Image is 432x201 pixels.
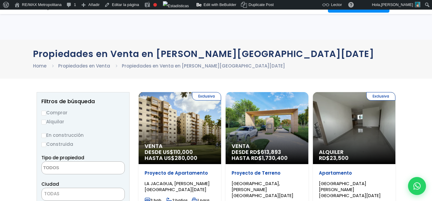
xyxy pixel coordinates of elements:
input: Comprar [41,111,46,115]
label: En construcción [41,131,125,139]
p: Proyecto de Apartamento [145,170,215,176]
span: Exclusiva [366,92,395,100]
span: DESDE US$ [145,149,215,161]
input: Alquilar [41,120,46,124]
span: 280,000 [175,154,197,162]
label: Construida [41,140,125,148]
span: 23,500 [330,154,349,162]
label: Alquilar [41,118,125,125]
h2: Filtros de búsqueda [41,98,125,104]
img: Visitas de 48 horas. Haz clic para ver más estadísticas del sitio. [163,1,189,11]
span: Tipo de propiedad [41,154,84,161]
span: TODAS [41,188,125,201]
span: Alquiler [319,149,389,155]
span: [GEOGRAPHIC_DATA][PERSON_NAME][GEOGRAPHIC_DATA][DATE] [319,180,381,199]
h1: Propiedades en Venta en [PERSON_NAME][GEOGRAPHIC_DATA][DATE] [33,49,399,59]
span: LA JACAGUA, [PERSON_NAME][GEOGRAPHIC_DATA][DATE] [145,180,210,193]
a: Home [33,63,46,69]
span: Ciudad [41,181,59,187]
li: Propiedades en Venta en [PERSON_NAME][GEOGRAPHIC_DATA][DATE] [122,62,285,70]
span: Venta [145,143,215,149]
span: DESDE RD$ [232,149,302,161]
span: Venta [232,143,302,149]
span: TODAS [44,190,59,197]
span: TODAS [42,190,124,198]
label: Comprar [41,109,125,116]
input: En construcción [41,133,46,138]
div: Frase clave objetivo no establecida [153,3,157,7]
span: [GEOGRAPHIC_DATA], [PERSON_NAME][GEOGRAPHIC_DATA][DATE] [232,180,293,199]
a: Propiedades en Venta [58,63,110,69]
span: HASTA RD$ [232,155,302,161]
span: 110,000 [173,148,193,156]
input: Construida [41,142,46,147]
span: [PERSON_NAME] [381,2,413,7]
span: 1,730,400 [262,154,288,162]
p: Apartamento [319,170,389,176]
p: Proyecto de Terreno [232,170,302,176]
span: Exclusiva [192,92,221,100]
textarea: Search [42,162,100,175]
span: HASTA US$ [145,155,215,161]
span: RD$ [319,154,349,162]
span: 613,893 [261,148,281,156]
